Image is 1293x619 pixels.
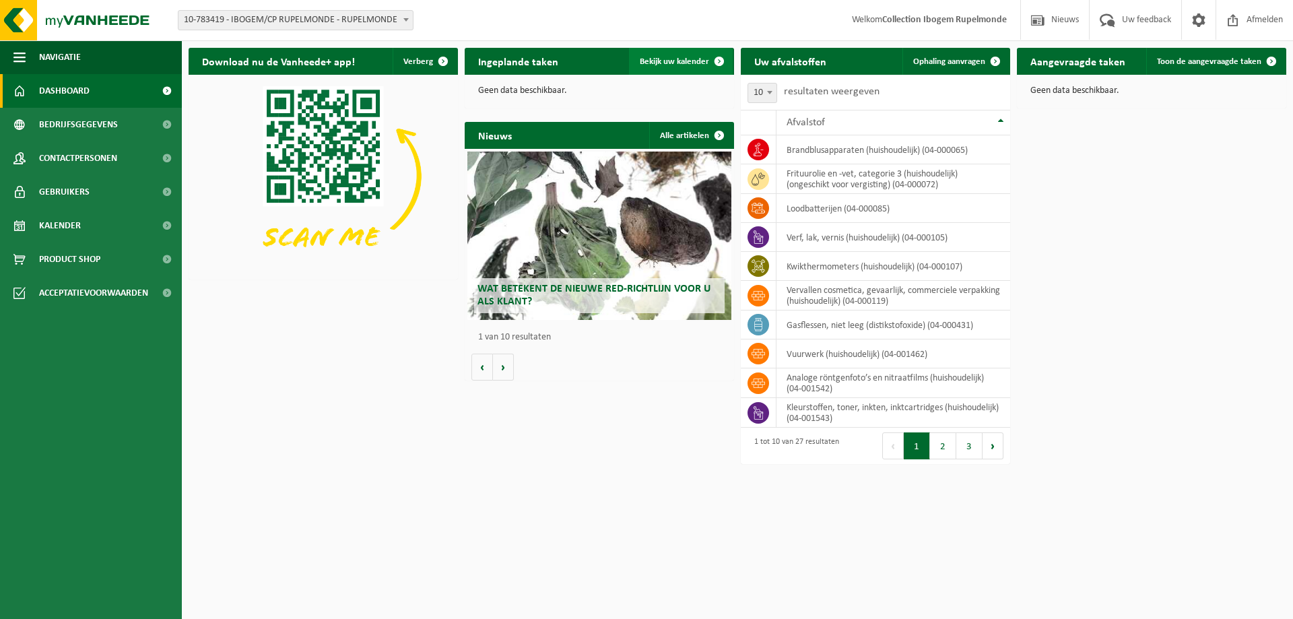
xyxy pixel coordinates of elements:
span: 10 [748,84,776,102]
button: 1 [904,432,930,459]
td: frituurolie en -vet, categorie 3 (huishoudelijk) (ongeschikt voor vergisting) (04-000072) [776,164,1010,194]
p: Geen data beschikbaar. [1030,86,1273,96]
span: Afvalstof [787,117,825,128]
button: Previous [882,432,904,459]
button: 3 [956,432,983,459]
a: Bekijk uw kalender [629,48,733,75]
button: 2 [930,432,956,459]
span: Verberg [403,57,433,66]
span: Contactpersonen [39,141,117,175]
label: resultaten weergeven [784,86,880,97]
td: vuurwerk (huishoudelijk) (04-001462) [776,339,1010,368]
td: analoge röntgenfoto’s en nitraatfilms (huishoudelijk) (04-001542) [776,368,1010,398]
td: kleurstoffen, toner, inkten, inktcartridges (huishoudelijk) (04-001543) [776,398,1010,428]
button: Verberg [393,48,457,75]
button: Next [983,432,1003,459]
span: Toon de aangevraagde taken [1157,57,1261,66]
td: verf, lak, vernis (huishoudelijk) (04-000105) [776,223,1010,252]
p: 1 van 10 resultaten [478,333,727,342]
h2: Nieuws [465,122,525,148]
span: Product Shop [39,242,100,276]
a: Toon de aangevraagde taken [1146,48,1285,75]
td: brandblusapparaten (huishoudelijk) (04-000065) [776,135,1010,164]
button: Volgende [493,354,514,381]
td: gasflessen, niet leeg (distikstofoxide) (04-000431) [776,311,1010,339]
a: Ophaling aanvragen [902,48,1009,75]
p: Geen data beschikbaar. [478,86,721,96]
h2: Download nu de Vanheede+ app! [189,48,368,74]
td: kwikthermometers (huishoudelijk) (04-000107) [776,252,1010,281]
span: 10 [748,83,777,103]
span: Ophaling aanvragen [913,57,985,66]
div: 1 tot 10 van 27 resultaten [748,431,839,461]
span: Kalender [39,209,81,242]
span: Dashboard [39,74,90,108]
h2: Aangevraagde taken [1017,48,1139,74]
h2: Uw afvalstoffen [741,48,840,74]
td: vervallen cosmetica, gevaarlijk, commerciele verpakking (huishoudelijk) (04-000119) [776,281,1010,311]
span: Wat betekent de nieuwe RED-richtlijn voor u als klant? [477,284,710,307]
a: Alle artikelen [649,122,733,149]
span: 10-783419 - IBOGEM/CP RUPELMONDE - RUPELMONDE [178,11,413,30]
a: Wat betekent de nieuwe RED-richtlijn voor u als klant? [467,152,731,320]
span: Bekijk uw kalender [640,57,709,66]
span: Bedrijfsgegevens [39,108,118,141]
span: Acceptatievoorwaarden [39,276,148,310]
td: loodbatterijen (04-000085) [776,194,1010,223]
span: 10-783419 - IBOGEM/CP RUPELMONDE - RUPELMONDE [178,10,413,30]
button: Vorige [471,354,493,381]
span: Gebruikers [39,175,90,209]
span: Navigatie [39,40,81,74]
img: Download de VHEPlus App [189,75,458,277]
h2: Ingeplande taken [465,48,572,74]
strong: Collection Ibogem Rupelmonde [882,15,1007,25]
